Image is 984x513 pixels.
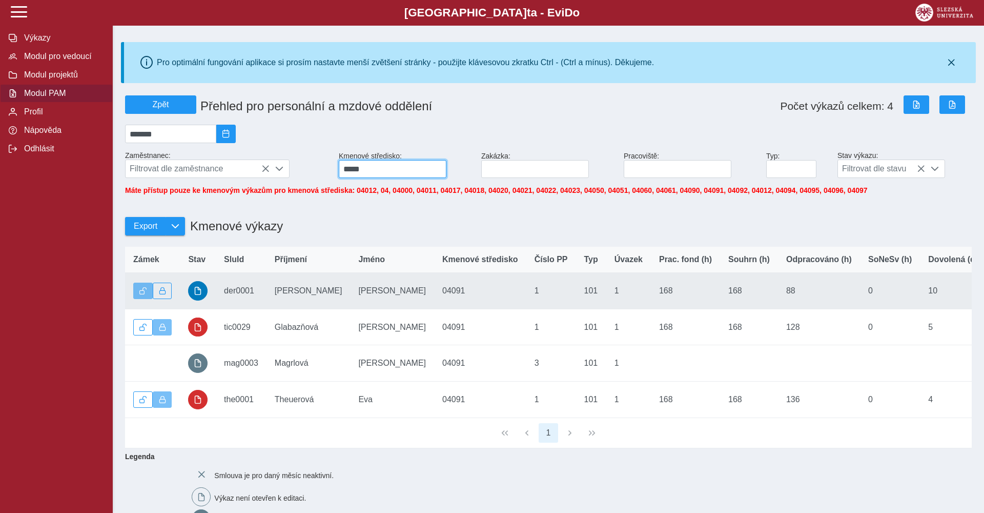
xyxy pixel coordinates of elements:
[266,309,351,345] td: Glabazňová
[651,273,720,309] td: 168
[188,255,206,264] span: Stav
[350,273,434,309] td: [PERSON_NAME]
[216,309,266,345] td: tic0029
[350,382,434,418] td: Eva
[780,100,893,112] span: Počet výkazů celkem: 4
[21,33,104,43] span: Výkazy
[224,255,244,264] span: SluId
[728,255,770,264] span: Souhrn (h)
[833,147,976,182] div: Stav výkazu:
[584,255,598,264] span: Typ
[720,382,778,418] td: 168
[762,148,833,182] div: Typ:
[335,148,477,182] div: Kmenové středisko:
[526,382,576,418] td: 1
[266,345,351,382] td: Magrlová
[126,160,270,177] span: Filtrovat dle zaměstnance
[720,309,778,345] td: 168
[614,255,643,264] span: Úvazek
[606,309,651,345] td: 1
[659,255,712,264] span: Prac. fond (h)
[125,95,196,114] button: Zpět
[526,309,576,345] td: 1
[442,255,518,264] span: Kmenové středisko
[133,319,153,336] button: Odemknout výkaz.
[21,144,104,153] span: Odhlásit
[188,318,208,337] button: uzamčeno
[860,273,920,309] td: 0
[266,273,351,309] td: [PERSON_NAME]
[153,283,172,299] button: Uzamknout
[606,273,651,309] td: 1
[130,100,192,109] span: Zpět
[860,382,920,418] td: 0
[350,345,434,382] td: [PERSON_NAME]
[188,353,208,373] button: prázdný
[133,283,153,299] button: Výkaz je odemčen.
[434,273,526,309] td: 04091
[216,345,266,382] td: mag0003
[350,309,434,345] td: [PERSON_NAME]
[133,391,153,408] button: Odemknout výkaz.
[720,273,778,309] td: 168
[21,70,104,80] span: Modul projektů
[786,255,852,264] span: Odpracováno (h)
[31,6,953,19] b: [GEOGRAPHIC_DATA] a - Evi
[651,382,720,418] td: 168
[214,471,334,480] span: Smlouva je pro daný měsíc neaktivní.
[214,494,306,502] span: Výkaz není otevřen k editaci.
[125,217,166,235] button: Export
[606,345,651,382] td: 1
[196,95,624,117] h1: Přehled pro personální a mzdové oddělení
[526,345,576,382] td: 3
[434,382,526,418] td: 04091
[778,309,860,345] td: 128
[21,89,104,98] span: Modul PAM
[576,309,606,345] td: 101
[573,6,580,19] span: o
[535,255,568,264] span: Číslo PP
[838,160,925,177] span: Filtrovat dle stavu
[121,147,335,182] div: Zaměstnanec:
[188,281,208,301] button: schváleno
[778,382,860,418] td: 136
[576,273,606,309] td: 101
[21,52,104,61] span: Modul pro vedoucí
[868,255,912,264] span: SoNeSv (h)
[21,126,104,135] span: Nápověda
[860,309,920,345] td: 0
[185,214,283,239] h1: Kmenové výkazy
[564,6,572,19] span: D
[576,345,606,382] td: 101
[477,148,620,182] div: Zakázka:
[134,222,157,231] span: Export
[216,382,266,418] td: the0001
[904,95,929,114] button: Export do Excelu
[928,255,978,264] span: Dovolená (d)
[21,107,104,116] span: Profil
[939,95,965,114] button: Export do PDF
[153,319,172,336] button: Výkaz uzamčen.
[576,382,606,418] td: 101
[539,423,558,443] button: 1
[121,448,968,465] b: Legenda
[358,255,385,264] span: Jméno
[651,309,720,345] td: 168
[434,309,526,345] td: 04091
[133,255,159,264] span: Zámek
[153,391,172,408] button: Výkaz uzamčen.
[275,255,307,264] span: Příjmení
[434,345,526,382] td: 04091
[216,125,236,143] button: 2025/08
[188,390,208,409] button: uzamčeno
[527,6,530,19] span: t
[620,148,762,182] div: Pracoviště:
[778,273,860,309] td: 88
[157,58,654,67] div: Pro optimální fungování aplikace si prosím nastavte menší zvětšení stránky - použijte klávesovou ...
[216,273,266,309] td: der0001
[526,273,576,309] td: 1
[266,382,351,418] td: Theuerová
[125,186,868,194] span: Máte přístup pouze ke kmenovým výkazům pro kmenová střediska: 04012, 04, 04000, 04011, 04017, 040...
[915,4,973,22] img: logo_web_su.png
[606,382,651,418] td: 1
